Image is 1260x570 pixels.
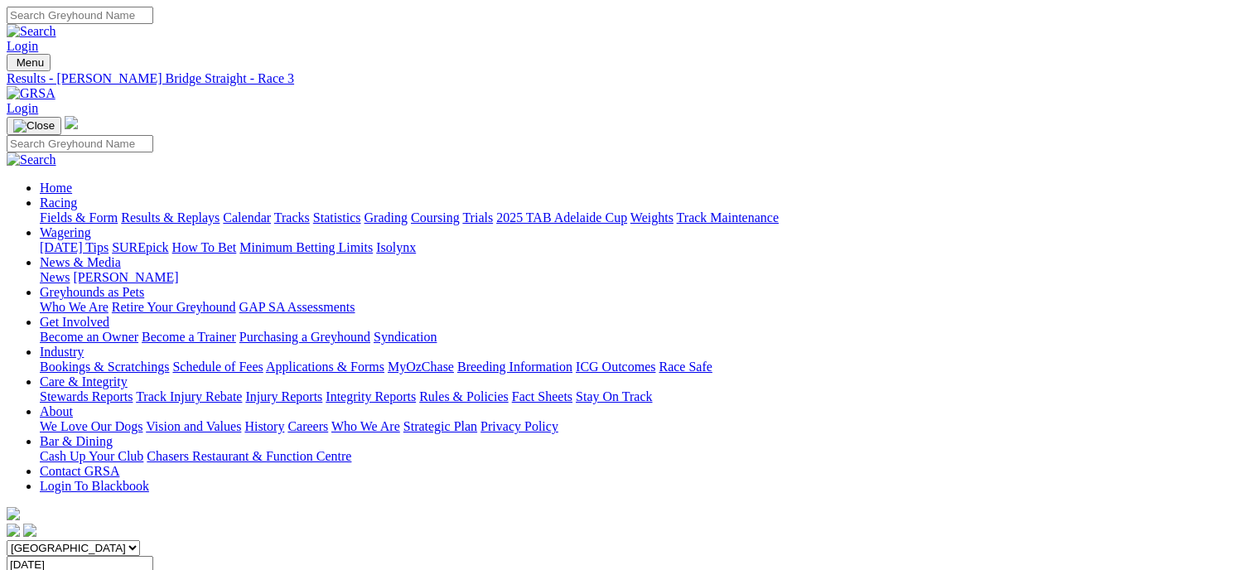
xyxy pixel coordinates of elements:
[677,210,779,225] a: Track Maintenance
[374,330,437,344] a: Syndication
[7,71,1253,86] a: Results - [PERSON_NAME] Bridge Straight - Race 3
[17,56,44,69] span: Menu
[7,54,51,71] button: Toggle navigation
[40,449,143,463] a: Cash Up Your Club
[274,210,310,225] a: Tracks
[7,24,56,39] img: Search
[331,419,400,433] a: Who We Are
[40,285,144,299] a: Greyhounds as Pets
[40,374,128,389] a: Care & Integrity
[23,524,36,537] img: twitter.svg
[13,119,55,133] img: Close
[147,449,351,463] a: Chasers Restaurant & Function Centre
[239,240,373,254] a: Minimum Betting Limits
[40,210,118,225] a: Fields & Form
[40,464,119,478] a: Contact GRSA
[40,360,169,374] a: Bookings & Scratchings
[172,360,263,374] a: Schedule of Fees
[40,315,109,329] a: Get Involved
[172,240,237,254] a: How To Bet
[40,389,1253,404] div: Care & Integrity
[313,210,361,225] a: Statistics
[630,210,673,225] a: Weights
[266,360,384,374] a: Applications & Forms
[364,210,408,225] a: Grading
[7,152,56,167] img: Search
[73,270,178,284] a: [PERSON_NAME]
[40,240,109,254] a: [DATE] Tips
[462,210,493,225] a: Trials
[223,210,271,225] a: Calendar
[40,419,1253,434] div: About
[40,345,84,359] a: Industry
[112,300,236,314] a: Retire Your Greyhound
[7,39,38,53] a: Login
[411,210,460,225] a: Coursing
[7,101,38,115] a: Login
[7,507,20,520] img: logo-grsa-white.png
[40,434,113,448] a: Bar & Dining
[40,270,1253,285] div: News & Media
[512,389,572,403] a: Fact Sheets
[457,360,572,374] a: Breeding Information
[40,360,1253,374] div: Industry
[7,7,153,24] input: Search
[7,524,20,537] img: facebook.svg
[496,210,627,225] a: 2025 TAB Adelaide Cup
[287,419,328,433] a: Careers
[576,389,652,403] a: Stay On Track
[239,300,355,314] a: GAP SA Assessments
[40,270,70,284] a: News
[121,210,220,225] a: Results & Replays
[7,117,61,135] button: Toggle navigation
[245,389,322,403] a: Injury Reports
[403,419,477,433] a: Strategic Plan
[40,225,91,239] a: Wagering
[40,479,149,493] a: Login To Blackbook
[40,300,1253,315] div: Greyhounds as Pets
[326,389,416,403] a: Integrity Reports
[576,360,655,374] a: ICG Outcomes
[40,210,1253,225] div: Racing
[7,135,153,152] input: Search
[136,389,242,403] a: Track Injury Rebate
[7,86,56,101] img: GRSA
[40,255,121,269] a: News & Media
[40,240,1253,255] div: Wagering
[40,330,1253,345] div: Get Involved
[40,330,138,344] a: Become an Owner
[40,449,1253,464] div: Bar & Dining
[480,419,558,433] a: Privacy Policy
[142,330,236,344] a: Become a Trainer
[112,240,168,254] a: SUREpick
[40,389,133,403] a: Stewards Reports
[65,116,78,129] img: logo-grsa-white.png
[388,360,454,374] a: MyOzChase
[40,300,109,314] a: Who We Are
[376,240,416,254] a: Isolynx
[244,419,284,433] a: History
[40,419,142,433] a: We Love Our Dogs
[419,389,509,403] a: Rules & Policies
[239,330,370,344] a: Purchasing a Greyhound
[40,196,77,210] a: Racing
[659,360,712,374] a: Race Safe
[40,404,73,418] a: About
[146,419,241,433] a: Vision and Values
[40,181,72,195] a: Home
